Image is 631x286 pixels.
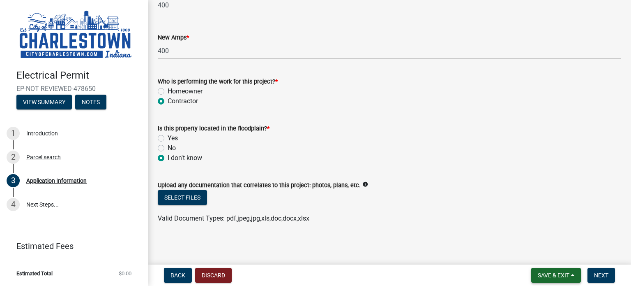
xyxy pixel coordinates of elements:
span: Back [170,272,185,279]
span: Save & Exit [538,272,569,279]
div: Parcel search [26,154,61,160]
i: info [362,181,368,187]
label: New Amps [158,35,189,41]
button: Save & Exit [531,268,581,283]
div: Application Information [26,178,87,184]
span: Estimated Total [16,271,53,276]
div: Introduction [26,130,58,136]
label: Yes [168,133,178,143]
button: Back [164,268,192,283]
label: No [168,143,176,153]
div: 4 [7,198,20,211]
h4: Electrical Permit [16,70,141,81]
span: Valid Document Types: pdf,jpeg,jpg,xls,doc,docx,xlsx [158,214,309,222]
label: Upload any documentation that correlates to this project: photos, plans, etc. [158,183,361,188]
span: EP-NOT REVIEWED-478650 [16,85,131,93]
div: 1 [7,127,20,140]
span: $0.00 [119,271,131,276]
a: Estimated Fees [7,238,135,254]
span: Next [594,272,608,279]
button: Notes [75,95,106,109]
img: City of Charlestown, Indiana [16,9,135,61]
button: Discard [195,268,232,283]
wm-modal-confirm: Notes [75,99,106,106]
wm-modal-confirm: Summary [16,99,72,106]
label: Homeowner [168,86,203,96]
label: Who is performing the work for this project? [158,79,278,85]
button: View Summary [16,95,72,109]
label: I don't know [168,153,202,163]
label: Contractor [168,96,198,106]
div: 2 [7,151,20,164]
div: 3 [7,174,20,187]
button: Next [587,268,615,283]
label: Is this property located in the floodplain? [158,126,269,132]
button: Select files [158,190,207,205]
